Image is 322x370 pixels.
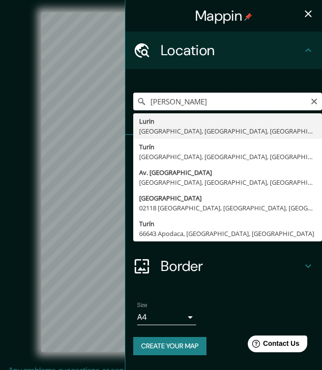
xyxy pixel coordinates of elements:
iframe: Help widget launcher [234,332,311,359]
div: Pins [125,135,322,172]
div: Turín [139,142,316,152]
div: 02118 [GEOGRAPHIC_DATA], [GEOGRAPHIC_DATA], [GEOGRAPHIC_DATA][PERSON_NAME] [139,203,316,213]
div: Style [125,172,322,210]
div: [GEOGRAPHIC_DATA], [GEOGRAPHIC_DATA], [GEOGRAPHIC_DATA] [139,177,316,187]
div: 66643 Apodaca, [GEOGRAPHIC_DATA], [GEOGRAPHIC_DATA] [139,229,316,238]
div: [GEOGRAPHIC_DATA], [GEOGRAPHIC_DATA], [GEOGRAPHIC_DATA] [139,152,316,162]
input: Pick your city or area [133,93,322,110]
div: Location [125,32,322,69]
div: Turín [139,219,316,229]
div: Lurin [139,116,316,126]
div: Border [125,247,322,285]
h4: Mappin [195,7,252,25]
div: [GEOGRAPHIC_DATA], [GEOGRAPHIC_DATA], [GEOGRAPHIC_DATA] [139,126,316,136]
div: Layout [125,210,322,247]
canvas: Map [41,12,281,352]
div: A4 [137,309,196,325]
h4: Location [161,41,302,59]
div: [GEOGRAPHIC_DATA] [139,193,316,203]
img: pin-icon.png [244,13,252,21]
label: Size [137,301,147,309]
button: Clear [310,96,318,105]
div: Av. [GEOGRAPHIC_DATA] [139,168,316,177]
button: Create your map [133,337,206,355]
h4: Border [161,257,302,275]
